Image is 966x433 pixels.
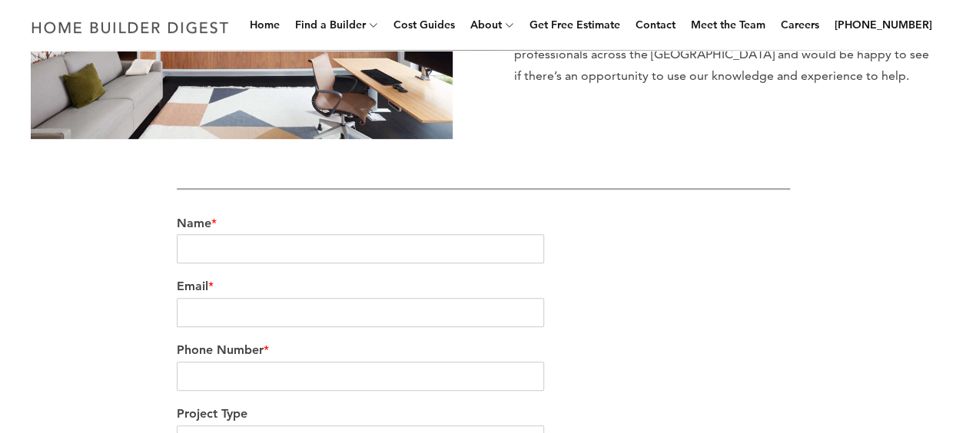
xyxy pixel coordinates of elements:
[889,356,948,415] iframe: Drift Widget Chat Controller
[177,279,790,295] label: Email
[177,406,790,422] label: Project Type
[177,342,790,359] label: Phone Number
[25,12,236,42] img: Home Builder Digest
[177,216,790,232] label: Name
